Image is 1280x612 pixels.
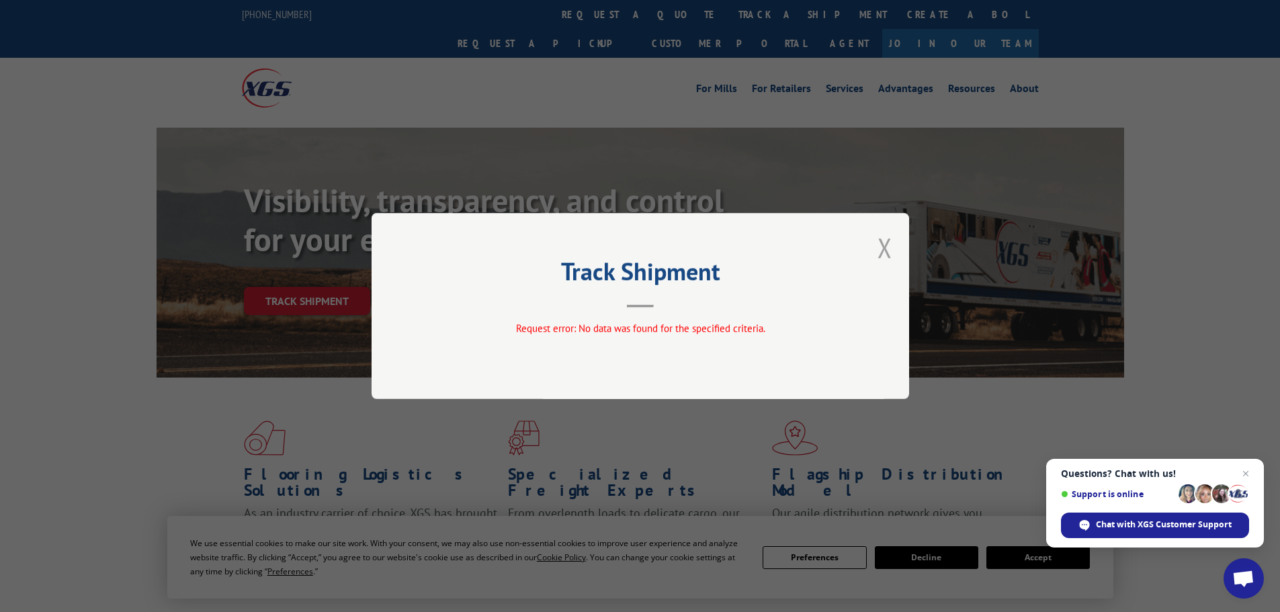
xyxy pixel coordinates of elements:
span: Support is online [1061,489,1174,499]
span: Chat with XGS Customer Support [1096,519,1232,531]
span: Close chat [1238,466,1254,482]
div: Chat with XGS Customer Support [1061,513,1249,538]
button: Close modal [878,230,892,265]
div: Open chat [1224,558,1264,599]
h2: Track Shipment [439,262,842,288]
span: Questions? Chat with us! [1061,468,1249,479]
span: Request error: No data was found for the specified criteria. [515,322,765,335]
